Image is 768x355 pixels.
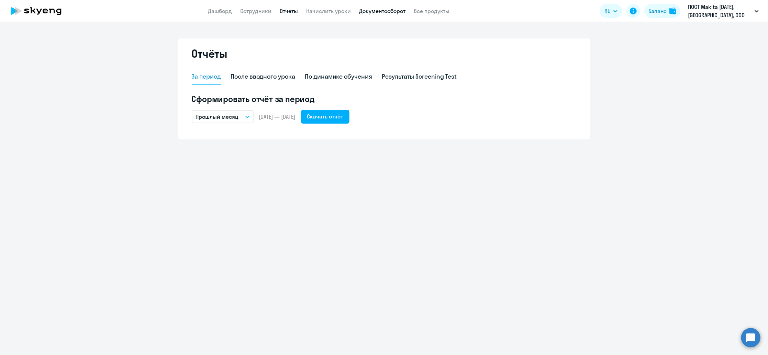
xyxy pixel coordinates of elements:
[301,110,349,124] button: Скачать отчёт
[600,4,622,18] button: RU
[241,8,272,14] a: Сотрудники
[669,8,676,14] img: balance
[307,112,343,121] div: Скачать отчёт
[208,8,232,14] a: Дашборд
[305,72,372,81] div: По динамике обучения
[192,72,221,81] div: За период
[192,93,577,104] h5: Сформировать отчёт за период
[684,3,762,19] button: ПОСТ Makita [DATE], [GEOGRAPHIC_DATA], ООО
[196,113,239,121] p: Прошлый месяц
[231,72,295,81] div: После вводного урока
[307,8,351,14] a: Начислить уроки
[280,8,298,14] a: Отчеты
[648,7,667,15] div: Баланс
[382,72,457,81] div: Результаты Screening Test
[192,110,254,123] button: Прошлый месяц
[259,113,296,121] span: [DATE] — [DATE]
[192,47,227,60] h2: Отчёты
[604,7,611,15] span: RU
[644,4,680,18] button: Балансbalance
[359,8,406,14] a: Документооборот
[688,3,752,19] p: ПОСТ Makita [DATE], [GEOGRAPHIC_DATA], ООО
[414,8,450,14] a: Все продукты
